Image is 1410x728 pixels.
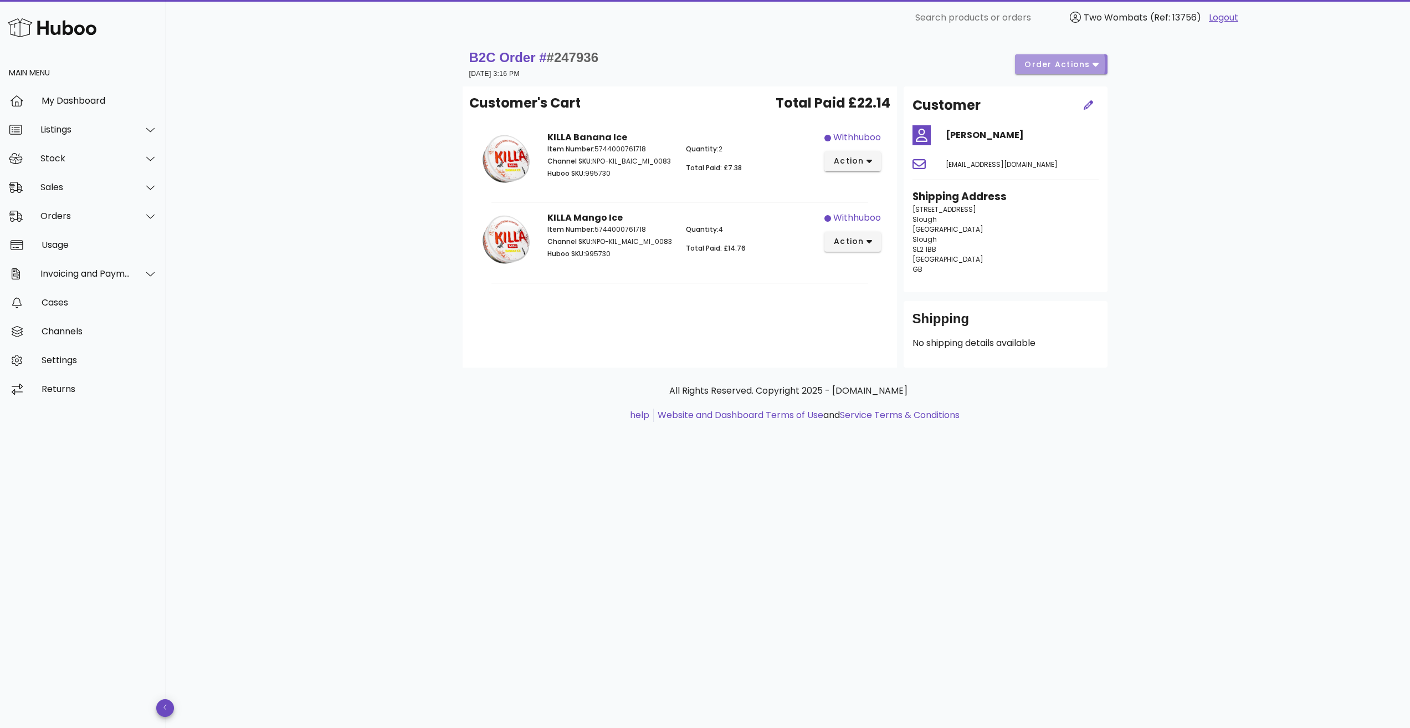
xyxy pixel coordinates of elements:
p: 995730 [547,169,673,179]
strong: B2C Order # [469,50,599,65]
span: [GEOGRAPHIC_DATA] [912,254,983,264]
p: No shipping details available [912,337,1099,350]
h4: [PERSON_NAME] [946,129,1099,142]
li: and [654,409,960,422]
a: Website and Dashboard Terms of Use [658,409,823,421]
span: Slough [912,235,937,244]
div: My Dashboard [42,95,157,106]
span: action [833,155,864,167]
button: order actions [1015,54,1107,74]
span: Channel SKU: [547,156,592,166]
span: [STREET_ADDRESS] [912,205,976,214]
p: All Rights Reserved. Copyright 2025 - [DOMAIN_NAME] [471,384,1105,398]
span: Channel SKU: [547,237,592,246]
p: 5744000761718 [547,144,673,154]
span: Slough [912,215,937,224]
span: GB [912,264,922,274]
span: #247936 [547,50,598,65]
div: Invoicing and Payments [40,268,131,279]
div: Returns [42,384,157,394]
div: Shipping [912,310,1099,337]
div: Channels [42,326,157,337]
div: Cases [42,297,157,308]
div: Listings [40,124,131,135]
div: Orders [40,211,131,221]
button: action [824,151,881,171]
p: 995730 [547,249,673,259]
span: action [833,236,864,247]
p: 5744000761718 [547,225,673,235]
span: Total Paid: £14.76 [686,243,746,253]
span: Item Number: [547,144,594,154]
div: Sales [40,182,131,192]
span: Quantity: [686,144,719,154]
strong: KILLA Mango Ice [547,211,623,224]
span: Two Wombats [1084,11,1147,24]
p: NPO-KIL_BAIC_MI_0083 [547,156,673,166]
span: Total Paid £22.14 [776,93,890,113]
a: Logout [1209,11,1238,24]
div: Usage [42,240,157,250]
h2: Customer [912,95,981,115]
img: Huboo Logo [8,16,96,39]
button: action [824,232,881,252]
div: withhuboo [833,131,881,144]
a: Service Terms & Conditions [840,409,960,421]
img: Product Image [478,211,534,267]
span: Huboo SKU: [547,249,585,258]
span: [GEOGRAPHIC_DATA] [912,225,983,234]
small: [DATE] 3:16 PM [469,70,520,78]
span: order actions [1024,59,1090,70]
strong: KILLA Banana Ice [547,131,627,144]
img: Product Image [478,131,534,187]
span: SL2 1BB [912,245,936,254]
span: (Ref: 13756) [1150,11,1201,24]
span: Total Paid: £7.38 [686,163,742,172]
div: Settings [42,355,157,365]
span: [EMAIL_ADDRESS][DOMAIN_NAME] [946,160,1058,169]
h3: Shipping Address [912,189,1099,205]
p: 4 [686,225,812,235]
span: Customer's Cart [469,93,581,113]
div: withhuboo [833,211,881,225]
a: help [630,409,649,421]
p: NPO-KIL_MAIC_MI_0083 [547,237,673,247]
div: Stock [40,153,131,164]
p: 2 [686,144,812,154]
span: Huboo SKU: [547,169,585,178]
span: Quantity: [686,225,719,234]
span: Item Number: [547,225,594,234]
